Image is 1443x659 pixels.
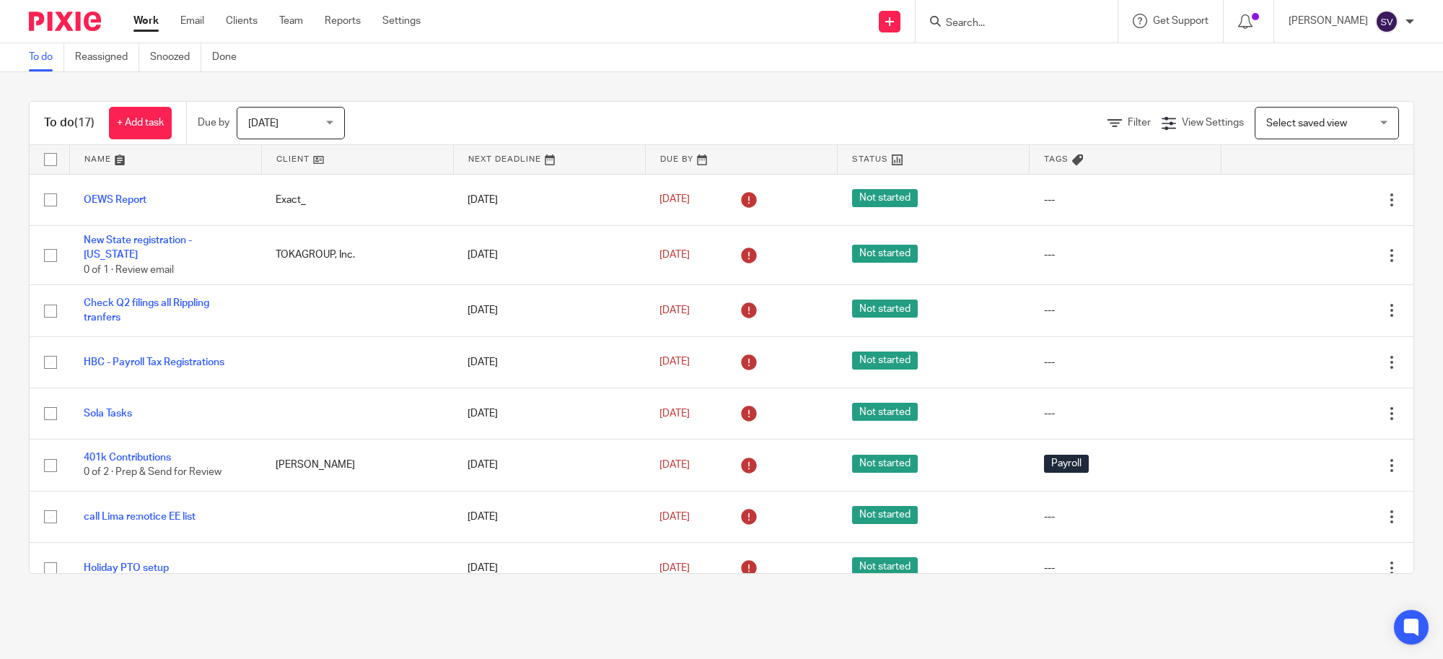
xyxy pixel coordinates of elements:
[261,440,453,491] td: [PERSON_NAME]
[84,468,222,478] span: 0 of 2 · Prep & Send for Review
[852,455,918,473] span: Not started
[852,403,918,421] span: Not started
[74,117,95,128] span: (17)
[226,14,258,28] a: Clients
[852,189,918,207] span: Not started
[84,195,146,205] a: OEWS Report
[453,336,645,388] td: [DATE]
[659,563,690,573] span: [DATE]
[453,543,645,594] td: [DATE]
[1044,193,1207,207] div: ---
[659,195,690,205] span: [DATE]
[453,285,645,336] td: [DATE]
[852,300,918,318] span: Not started
[29,43,64,71] a: To do
[659,357,690,367] span: [DATE]
[1375,10,1398,33] img: svg%3E
[453,491,645,542] td: [DATE]
[150,43,201,71] a: Snoozed
[84,512,196,522] a: call Lima re:notice EE list
[198,115,229,130] p: Due by
[453,174,645,225] td: [DATE]
[84,453,171,463] a: 401k Contributions
[852,245,918,263] span: Not started
[1044,155,1069,163] span: Tags
[109,107,172,139] a: + Add task
[1044,510,1207,524] div: ---
[261,174,453,225] td: Exact_
[1044,303,1207,318] div: ---
[659,512,690,522] span: [DATE]
[659,460,690,470] span: [DATE]
[75,43,139,71] a: Reassigned
[382,14,421,28] a: Settings
[1153,16,1209,26] span: Get Support
[659,305,690,315] span: [DATE]
[248,118,278,128] span: [DATE]
[453,440,645,491] td: [DATE]
[84,409,132,419] a: Sola Tasks
[1289,14,1368,28] p: [PERSON_NAME]
[180,14,204,28] a: Email
[1266,118,1347,128] span: Select saved view
[659,409,690,419] span: [DATE]
[1044,455,1089,473] span: Payroll
[852,557,918,575] span: Not started
[852,352,918,370] span: Not started
[133,14,159,28] a: Work
[852,506,918,524] span: Not started
[1044,561,1207,575] div: ---
[212,43,247,71] a: Done
[84,265,174,275] span: 0 of 1 · Review email
[453,225,645,284] td: [DATE]
[1182,118,1244,128] span: View Settings
[944,17,1074,30] input: Search
[325,14,361,28] a: Reports
[453,388,645,439] td: [DATE]
[1128,118,1151,128] span: Filter
[84,235,192,260] a: New State registration - [US_STATE]
[44,115,95,131] h1: To do
[659,250,690,260] span: [DATE]
[279,14,303,28] a: Team
[261,225,453,284] td: TOKAGROUP, Inc.
[84,563,169,573] a: Holiday PTO setup
[1044,355,1207,370] div: ---
[29,12,101,31] img: Pixie
[1044,406,1207,421] div: ---
[1044,248,1207,262] div: ---
[84,357,224,367] a: HBC - Payroll Tax Registrations
[84,298,209,323] a: Check Q2 filings all Rippling tranfers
